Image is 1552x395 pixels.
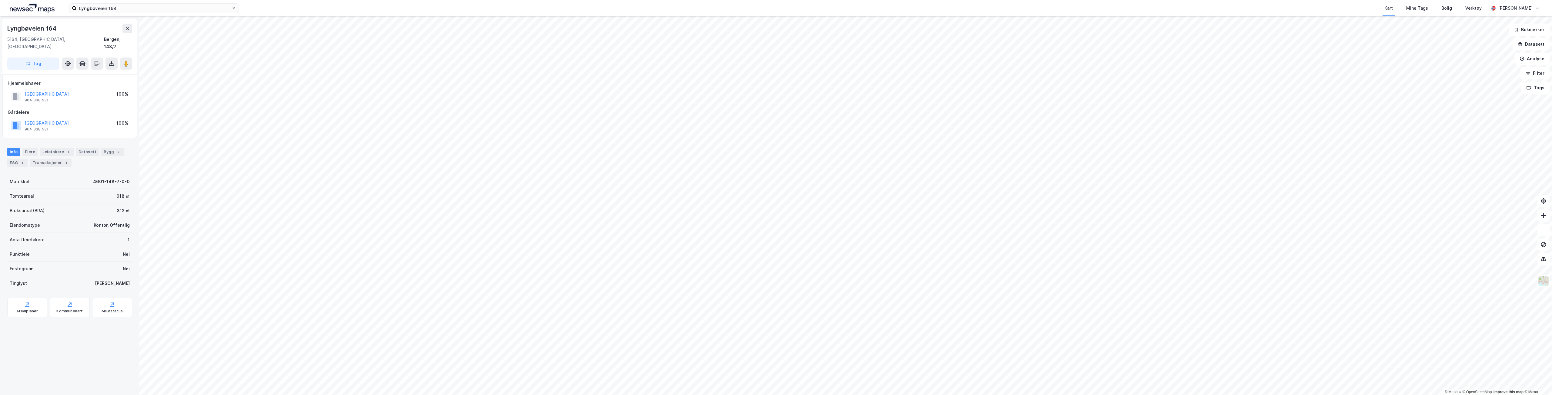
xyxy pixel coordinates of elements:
div: Kommunekart [56,309,83,314]
div: ESG [7,159,28,167]
div: Miljøstatus [102,309,123,314]
button: Datasett [1513,38,1550,50]
div: Verktøy [1465,5,1482,12]
div: 100% [116,120,128,127]
div: 2 [115,149,121,155]
div: Transaksjoner [30,159,72,167]
div: Leietakere [40,148,74,156]
div: Nei [123,251,130,258]
div: Antall leietakere [10,236,45,243]
div: Mine Tags [1406,5,1428,12]
button: Tags [1521,82,1550,94]
div: Nei [123,265,130,272]
div: Kontrollprogram for chat [1522,366,1552,395]
div: Bygg [101,148,124,156]
img: logo.a4113a55bc3d86da70a041830d287a7e.svg [10,4,55,13]
button: Tag [7,58,59,70]
div: Kontor, Offentlig [94,222,130,229]
div: 1 [19,160,25,166]
div: Kart [1384,5,1393,12]
div: Festegrunn [10,265,33,272]
div: 312 ㎡ [117,207,130,214]
div: 100% [116,91,128,98]
div: 1 [65,149,71,155]
div: Matrikkel [10,178,29,185]
button: Analyse [1514,53,1550,65]
a: OpenStreetMap [1463,390,1492,394]
div: Info [7,148,20,156]
div: Eiere [22,148,38,156]
div: Tomteareal [10,193,34,200]
div: 618 ㎡ [116,193,130,200]
button: Filter [1520,67,1550,79]
div: 4601-148-7-0-0 [93,178,130,185]
div: Bruksareal (BRA) [10,207,45,214]
a: Mapbox [1445,390,1461,394]
div: Arealplaner [16,309,38,314]
div: Gårdeiere [8,109,132,116]
div: Eiendomstype [10,222,40,229]
div: [PERSON_NAME] [1498,5,1533,12]
div: 1 [63,160,69,166]
iframe: Chat Widget [1522,366,1552,395]
div: 1 [128,236,130,243]
a: Improve this map [1493,390,1524,394]
div: Bergen, 148/7 [104,36,132,50]
div: 964 338 531 [25,98,48,103]
div: [PERSON_NAME] [95,280,130,287]
div: Punktleie [10,251,30,258]
div: Lyngbøveien 164 [7,24,58,33]
div: Tinglyst [10,280,27,287]
div: Hjemmelshaver [8,80,132,87]
div: Bolig [1441,5,1452,12]
input: Søk på adresse, matrikkel, gårdeiere, leietakere eller personer [77,4,231,13]
div: 5164, [GEOGRAPHIC_DATA], [GEOGRAPHIC_DATA] [7,36,104,50]
div: Datasett [76,148,99,156]
img: Z [1538,275,1549,287]
div: 964 338 531 [25,127,48,132]
button: Bokmerker [1509,24,1550,36]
